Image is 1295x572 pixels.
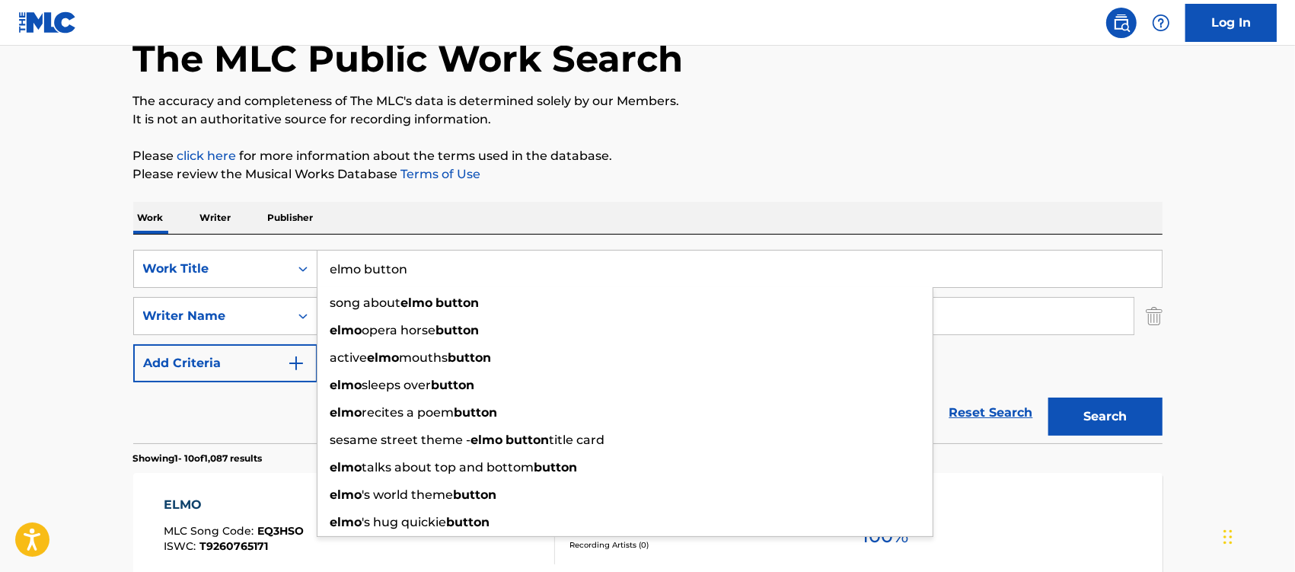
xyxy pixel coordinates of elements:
strong: elmo [330,460,362,475]
strong: button [436,296,480,310]
span: ISWC : [164,539,199,553]
strong: button [447,515,490,529]
span: song about [330,296,401,310]
div: ELMO [164,496,304,514]
strong: elmo [401,296,433,310]
strong: button [534,460,578,475]
span: title card [550,433,605,447]
p: Work [133,202,168,234]
span: recites a poem [362,405,455,420]
strong: elmo [330,405,362,420]
div: Drag [1223,514,1233,560]
p: Showing 1 - 10 of 1,087 results [133,452,263,465]
button: Add Criteria [133,344,317,382]
strong: elmo [330,515,362,529]
p: It is not an authoritative source for recording information. [133,110,1163,129]
p: Writer [196,202,236,234]
span: 's hug quickie [362,515,447,529]
p: The accuracy and completeness of The MLC's data is determined solely by our Members. [133,92,1163,110]
img: search [1112,14,1131,32]
h1: The MLC Public Work Search [133,36,684,81]
span: opera horse [362,323,436,337]
a: Public Search [1106,8,1137,38]
a: Log In [1185,4,1277,42]
strong: button [432,378,475,392]
img: Delete Criterion [1146,297,1163,335]
strong: elmo [471,433,503,447]
strong: button [436,323,480,337]
form: Search Form [133,250,1163,443]
span: mouths [400,350,448,365]
span: talks about top and bottom [362,460,534,475]
strong: button [454,487,497,502]
div: Recording Artists ( 0 ) [569,539,799,551]
button: Search [1048,398,1163,436]
span: active [330,350,368,365]
span: MLC Song Code : [164,524,257,538]
strong: button [506,433,550,447]
a: Reset Search [942,396,1041,430]
span: 's world theme [362,487,454,502]
strong: elmo [368,350,400,365]
strong: elmo [330,487,362,502]
img: 9d2ae6d4665cec9f34b9.svg [287,354,305,372]
img: MLC Logo [18,11,77,34]
div: Help [1146,8,1176,38]
span: sesame street theme - [330,433,471,447]
a: click here [177,149,237,163]
p: Publisher [263,202,318,234]
span: EQ3HSO [257,524,304,538]
img: help [1152,14,1170,32]
strong: button [455,405,498,420]
a: Terms of Use [398,167,481,181]
p: Please for more information about the terms used in the database. [133,147,1163,165]
span: T9260765171 [199,539,268,553]
strong: button [448,350,492,365]
div: Writer Name [143,307,280,325]
span: sleeps over [362,378,432,392]
iframe: Chat Widget [1219,499,1295,572]
strong: elmo [330,378,362,392]
p: Please review the Musical Works Database [133,165,1163,184]
div: Work Title [143,260,280,278]
strong: elmo [330,323,362,337]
